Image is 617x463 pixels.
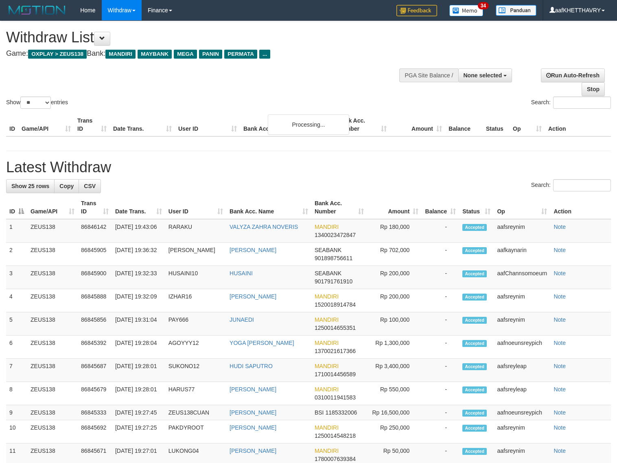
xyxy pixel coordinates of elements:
td: ZEUS138 [27,405,78,420]
td: 86846142 [78,219,112,243]
img: panduan.png [496,5,536,16]
td: - [422,266,459,289]
a: CSV [79,179,101,193]
td: HUSAINI10 [165,266,226,289]
td: aafnoeunsreypich [494,405,550,420]
td: 86845692 [78,420,112,443]
td: ZEUS138 [27,312,78,336]
th: Bank Acc. Name: activate to sort column ascending [226,196,311,219]
span: MANDIRI [315,448,339,454]
td: PAY666 [165,312,226,336]
th: Bank Acc. Number [335,113,390,136]
td: ZEUS138 [27,382,78,405]
td: [DATE] 19:31:04 [112,312,165,336]
span: Copy 1250014548218 to clipboard [315,432,356,439]
td: Rp 702,000 [367,243,422,266]
td: aafsreynim [494,420,550,443]
td: - [422,405,459,420]
td: Rp 180,000 [367,219,422,243]
td: ZEUS138 [27,336,78,359]
span: MANDIRI [315,424,339,431]
td: - [422,420,459,443]
td: ZEUS138 [27,359,78,382]
span: MANDIRI [315,340,339,346]
img: MOTION_logo.png [6,4,68,16]
span: Accepted [462,270,487,277]
td: 4 [6,289,27,312]
th: Date Trans. [110,113,175,136]
td: 1 [6,219,27,243]
td: aafnoeunsreypich [494,336,550,359]
th: Action [550,196,611,219]
th: ID [6,113,18,136]
span: Copy 1710014456589 to clipboard [315,371,356,377]
span: Copy 1340023472847 to clipboard [315,232,356,238]
a: [PERSON_NAME] [230,448,276,454]
td: - [422,382,459,405]
td: 10 [6,420,27,443]
td: ZEUS138 [27,420,78,443]
span: MANDIRI [315,363,339,369]
td: - [422,243,459,266]
td: [DATE] 19:27:25 [112,420,165,443]
a: HUSAINI [230,270,253,276]
th: Balance [445,113,483,136]
h4: Game: Bank: [6,50,403,58]
a: Note [554,224,566,230]
th: Bank Acc. Number: activate to sort column ascending [311,196,367,219]
td: aafkaynarin [494,243,550,266]
a: Note [554,448,566,454]
th: Game/API [18,113,74,136]
label: Search: [531,179,611,191]
div: PGA Site Balance / [399,68,458,82]
h1: Latest Withdraw [6,159,611,176]
a: Note [554,409,566,416]
span: BSI [315,409,324,416]
span: MEGA [174,50,197,59]
label: Search: [531,97,611,109]
h1: Withdraw List [6,29,403,46]
span: Accepted [462,317,487,324]
span: Accepted [462,386,487,393]
td: 9 [6,405,27,420]
img: Button%20Memo.svg [449,5,484,16]
td: PAKDYROOT [165,420,226,443]
th: Balance: activate to sort column ascending [422,196,459,219]
a: Note [554,293,566,300]
th: Op: activate to sort column ascending [494,196,550,219]
span: PERMATA [224,50,257,59]
span: PANIN [199,50,222,59]
td: 86845392 [78,336,112,359]
select: Showentries [20,97,51,109]
span: SEABANK [315,247,341,253]
td: - [422,359,459,382]
td: ZEUS138 [27,289,78,312]
div: Processing... [268,114,349,135]
span: Copy 901791761910 to clipboard [315,278,352,285]
span: Copy 1370021617366 to clipboard [315,348,356,354]
td: - [422,312,459,336]
td: Rp 3,400,000 [367,359,422,382]
td: aafChannsomoeurn [494,266,550,289]
td: [DATE] 19:28:01 [112,382,165,405]
a: [PERSON_NAME] [230,424,276,431]
td: 86845905 [78,243,112,266]
span: Copy [59,183,74,189]
th: Status: activate to sort column ascending [459,196,494,219]
td: 3 [6,266,27,289]
a: Note [554,424,566,431]
a: Note [554,247,566,253]
td: [DATE] 19:36:32 [112,243,165,266]
th: Action [545,113,611,136]
td: [DATE] 19:32:09 [112,289,165,312]
th: Status [483,113,510,136]
span: Accepted [462,294,487,301]
span: Accepted [462,410,487,417]
td: ZEUS138 [27,243,78,266]
a: Stop [582,82,605,96]
td: [PERSON_NAME] [165,243,226,266]
td: aafsreyleap [494,359,550,382]
td: Rp 16,500,000 [367,405,422,420]
span: SEABANK [315,270,341,276]
span: Accepted [462,247,487,254]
